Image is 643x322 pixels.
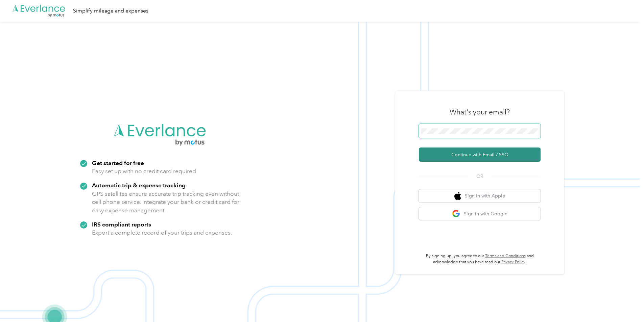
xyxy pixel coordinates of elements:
[92,190,240,215] p: GPS satellites ensure accurate trip tracking even without cell phone service. Integrate your bank...
[452,210,460,218] img: google logo
[92,159,144,166] strong: Get started for free
[468,173,492,180] span: OR
[92,229,232,237] p: Export a complete record of your trips and expenses.
[501,260,525,265] a: Privacy Policy
[92,167,196,176] p: Easy set up with no credit card required
[450,107,510,117] h3: What's your email?
[92,221,151,228] strong: IRS compliant reports
[73,7,148,15] div: Simplify mileage and expenses
[419,189,541,203] button: apple logoSign in with Apple
[419,147,541,162] button: Continue with Email / SSO
[485,253,526,259] a: Terms and Conditions
[454,192,461,200] img: apple logo
[92,182,186,189] strong: Automatic trip & expense tracking
[419,253,541,265] p: By signing up, you agree to our and acknowledge that you have read our .
[419,207,541,220] button: google logoSign in with Google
